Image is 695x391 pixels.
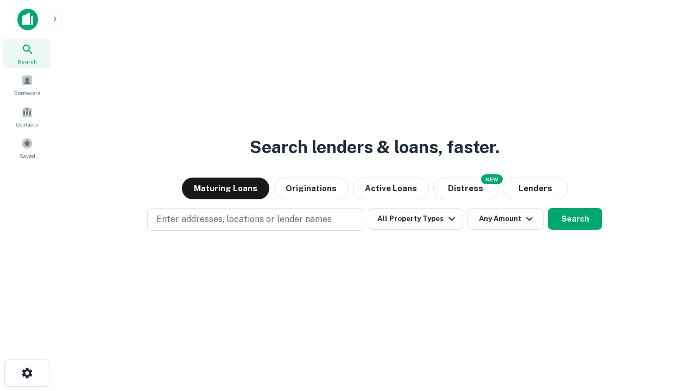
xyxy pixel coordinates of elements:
[182,178,269,199] button: Maturing Loans
[353,178,429,199] button: Active Loans
[467,208,544,230] button: Any Amount
[3,102,51,131] a: Contacts
[17,9,38,30] img: capitalize-icon.png
[548,208,602,230] button: Search
[16,120,38,129] span: Contacts
[156,213,332,226] p: Enter addresses, locations or lender names
[3,133,51,162] a: Saved
[3,70,51,99] a: Borrowers
[274,178,349,199] button: Originations
[20,152,35,160] span: Saved
[14,89,40,97] span: Borrowers
[147,208,364,231] button: Enter addresses, locations or lender names
[503,178,568,199] button: Lenders
[3,39,51,68] a: Search
[250,134,500,160] h3: Search lenders & loans, faster.
[481,174,503,184] div: NEW
[433,178,498,199] button: Search distressed loans with lien and other non-mortgage details.
[641,304,695,356] iframe: Chat Widget
[17,57,37,66] span: Search
[369,208,463,230] button: All Property Types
